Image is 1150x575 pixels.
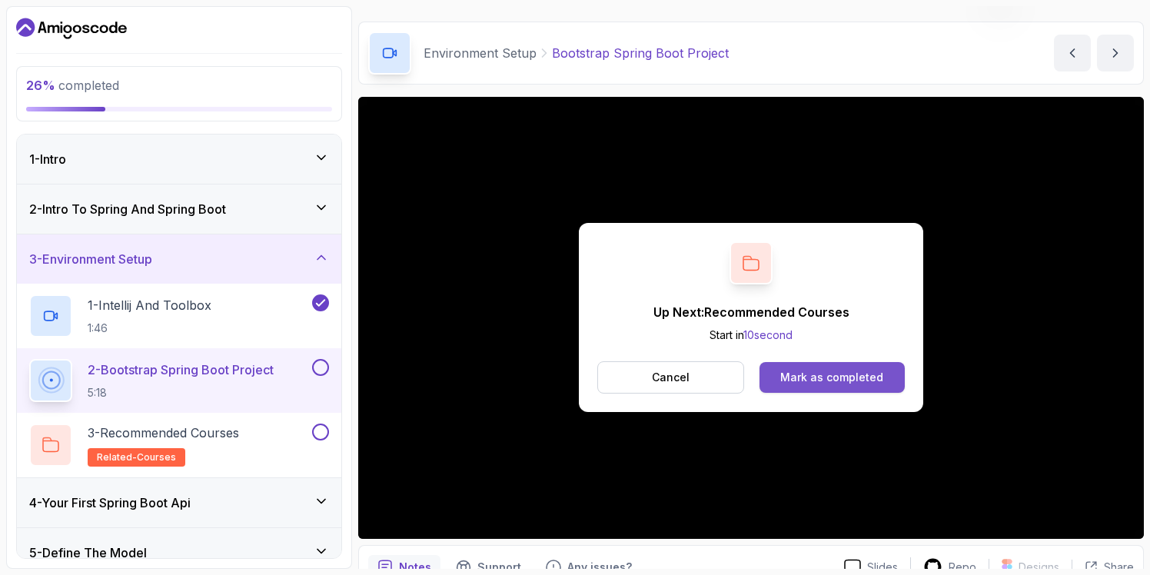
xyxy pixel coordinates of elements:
[26,78,119,93] span: completed
[17,478,341,527] button: 4-Your First Spring Boot Api
[1104,560,1134,575] p: Share
[653,303,849,321] p: Up Next: Recommended Courses
[88,296,211,314] p: 1 - Intellij And Toolbox
[1097,35,1134,71] button: next content
[97,451,176,464] span: related-courses
[17,135,341,184] button: 1-Intro
[832,559,910,575] a: Slides
[867,560,898,575] p: Slides
[88,424,239,442] p: 3 - Recommended Courses
[29,150,66,168] h3: 1 - Intro
[652,370,690,385] p: Cancel
[26,78,55,93] span: 26 %
[29,543,147,562] h3: 5 - Define The Model
[1019,560,1059,575] p: Designs
[567,560,632,575] p: Any issues?
[16,16,127,41] a: Dashboard
[653,327,849,343] p: Start in
[1054,35,1091,71] button: previous content
[88,385,274,401] p: 5:18
[597,361,744,394] button: Cancel
[949,560,976,575] p: Repo
[552,44,729,62] p: Bootstrap Spring Boot Project
[29,359,329,402] button: 2-Bootstrap Spring Boot Project5:18
[358,97,1144,539] iframe: 2 - Bootstrap Spring Boot Project
[17,234,341,284] button: 3-Environment Setup
[424,44,537,62] p: Environment Setup
[759,362,905,393] button: Mark as completed
[29,494,191,512] h3: 4 - Your First Spring Boot Api
[29,200,226,218] h3: 2 - Intro To Spring And Spring Boot
[29,250,152,268] h3: 3 - Environment Setup
[399,560,431,575] p: Notes
[743,328,793,341] span: 10 second
[780,370,883,385] div: Mark as completed
[29,424,329,467] button: 3-Recommended Coursesrelated-courses
[17,184,341,234] button: 2-Intro To Spring And Spring Boot
[88,361,274,379] p: 2 - Bootstrap Spring Boot Project
[477,560,521,575] p: Support
[1072,560,1134,575] button: Share
[88,321,211,336] p: 1:46
[29,294,329,337] button: 1-Intellij And Toolbox1:46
